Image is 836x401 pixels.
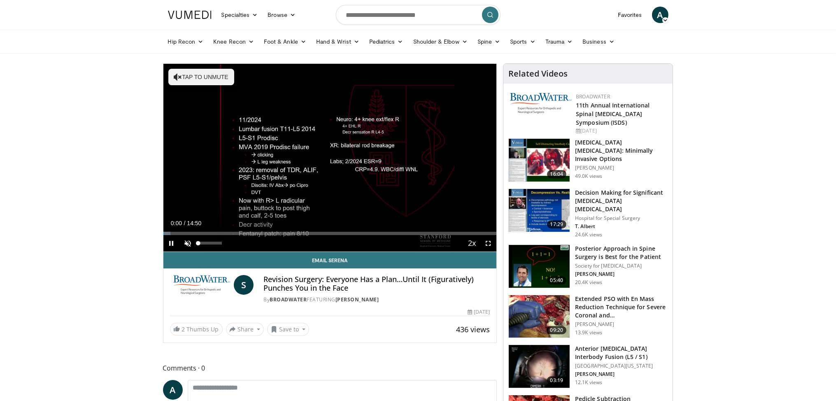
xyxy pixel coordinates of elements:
[480,235,496,252] button: Fullscreen
[575,165,668,171] p: [PERSON_NAME]
[163,380,183,400] a: A
[547,376,567,385] span: 03:19
[575,295,668,319] h3: Extended PSO with En Mass Reduction Technique for Severe Coronal and…
[509,295,570,338] img: 306566_0000_1.png.150x105_q85_crop-smart_upscale.jpg
[652,7,668,23] a: A
[547,326,567,334] span: 09:20
[509,345,570,388] img: 38785_0000_3.png.150x105_q85_crop-smart_upscale.jpg
[505,33,540,50] a: Sports
[163,252,497,268] a: Email Serena
[508,189,668,238] a: 17:29 Decision Making for Significant [MEDICAL_DATA] [MEDICAL_DATA] Hospital for Special Surgery ...
[311,33,364,50] a: Hand & Wrist
[267,323,309,336] button: Save to
[576,101,650,126] a: 11th Annual International Spinal [MEDICAL_DATA] Symposium (ISDS)
[198,242,222,245] div: Volume Level
[463,235,480,252] button: Playback Rate
[576,93,610,100] a: BroadWater
[180,235,196,252] button: Unmute
[575,138,668,163] h3: [MEDICAL_DATA] [MEDICAL_DATA]: Minimally Invasive Options
[456,324,490,334] span: 436 views
[547,220,567,228] span: 17:29
[335,296,379,303] a: [PERSON_NAME]
[263,275,490,293] h4: Revision Surgery: Everyone Has a Plan…Until It (Figuratively) Punches You in the Face
[226,323,264,336] button: Share
[547,170,567,178] span: 16:04
[575,371,668,378] p: [PERSON_NAME]
[575,263,668,269] p: Society for [MEDICAL_DATA]
[575,329,602,336] p: 13.9K views
[508,345,668,388] a: 03:19 Anterior [MEDICAL_DATA] Interbody Fusion (L5 / S1) [GEOGRAPHIC_DATA][US_STATE] [PERSON_NAME...
[578,33,619,50] a: Business
[575,271,668,277] p: [PERSON_NAME]
[575,363,668,369] p: [GEOGRAPHIC_DATA][US_STATE]
[510,93,572,114] img: 2aa88175-4d87-4824-b987-90003223ad6d.png.150x105_q85_autocrop_double_scale_upscale_version-0.2.png
[575,215,668,221] p: Hospital for Special Surgery
[163,363,497,373] span: Comments 0
[575,279,602,286] p: 20.4K views
[168,69,234,85] button: Tap to unmute
[575,345,668,361] h3: Anterior [MEDICAL_DATA] Interbody Fusion (L5 / S1)
[263,7,300,23] a: Browse
[408,33,473,50] a: Shoulder & Elbow
[575,379,602,386] p: 12.1K views
[575,245,668,261] h3: Posterior Approach in Spine Surgery is Best for the Patient
[575,173,602,180] p: 49.0K views
[473,33,505,50] a: Spine
[575,321,668,328] p: [PERSON_NAME]
[509,139,570,182] img: 9f1438f7-b5aa-4a55-ab7b-c34f90e48e66.150x105_q85_crop-smart_upscale.jpg
[364,33,408,50] a: Pediatrics
[163,232,497,235] div: Progress Bar
[509,245,570,288] img: 3b6f0384-b2b2-4baa-b997-2e524ebddc4b.150x105_q85_crop-smart_upscale.jpg
[168,11,212,19] img: VuMedi Logo
[170,323,223,336] a: 2 Thumbs Up
[547,276,567,284] span: 05:40
[540,33,578,50] a: Trauma
[336,5,501,25] input: Search topics, interventions
[171,220,182,226] span: 0:00
[270,296,307,303] a: BroadWater
[508,245,668,288] a: 05:40 Posterior Approach in Spine Surgery is Best for the Patient Society for [MEDICAL_DATA] [PER...
[508,138,668,182] a: 16:04 [MEDICAL_DATA] [MEDICAL_DATA]: Minimally Invasive Options [PERSON_NAME] 49.0K views
[182,325,185,333] span: 2
[163,33,209,50] a: Hip Recon
[613,7,647,23] a: Favorites
[187,220,201,226] span: 14:50
[576,127,666,135] div: [DATE]
[575,189,668,213] h3: Decision Making for Significant [MEDICAL_DATA] [MEDICAL_DATA]
[263,296,490,303] div: By FEATURING
[163,235,180,252] button: Pause
[184,220,186,226] span: /
[163,64,497,252] video-js: Video Player
[508,295,668,338] a: 09:20 Extended PSO with En Mass Reduction Technique for Severe Coronal and… [PERSON_NAME] 13.9K v...
[170,275,231,295] img: BroadWater
[217,7,263,23] a: Specialties
[508,69,568,79] h4: Related Videos
[575,231,602,238] p: 24.6K views
[208,33,259,50] a: Knee Recon
[575,223,668,230] p: T. Albert
[259,33,311,50] a: Foot & Ankle
[468,308,490,316] div: [DATE]
[509,189,570,232] img: 316497_0000_1.png.150x105_q85_crop-smart_upscale.jpg
[234,275,254,295] a: S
